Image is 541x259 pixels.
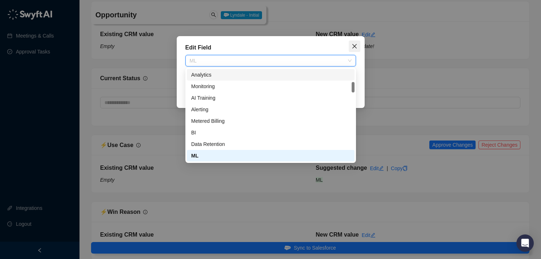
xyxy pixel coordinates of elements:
[190,55,352,66] span: ML
[187,138,355,150] div: Data Retention
[187,150,355,161] div: ML
[349,40,360,52] button: Close
[191,117,350,125] div: Metered Billing
[185,43,356,52] div: Edit Field
[191,82,350,90] div: Monitoring
[191,71,350,79] div: Analytics
[187,127,355,138] div: BI
[191,129,350,137] div: BI
[187,104,355,115] div: Alerting
[191,105,350,113] div: Alerting
[191,140,350,148] div: Data Retention
[516,234,534,252] div: Open Intercom Messenger
[187,81,355,92] div: Monitoring
[352,43,357,49] span: close
[191,152,350,160] div: ML
[187,69,355,81] div: Analytics
[187,115,355,127] div: Metered Billing
[191,94,350,102] div: AI Training
[187,92,355,104] div: AI Training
